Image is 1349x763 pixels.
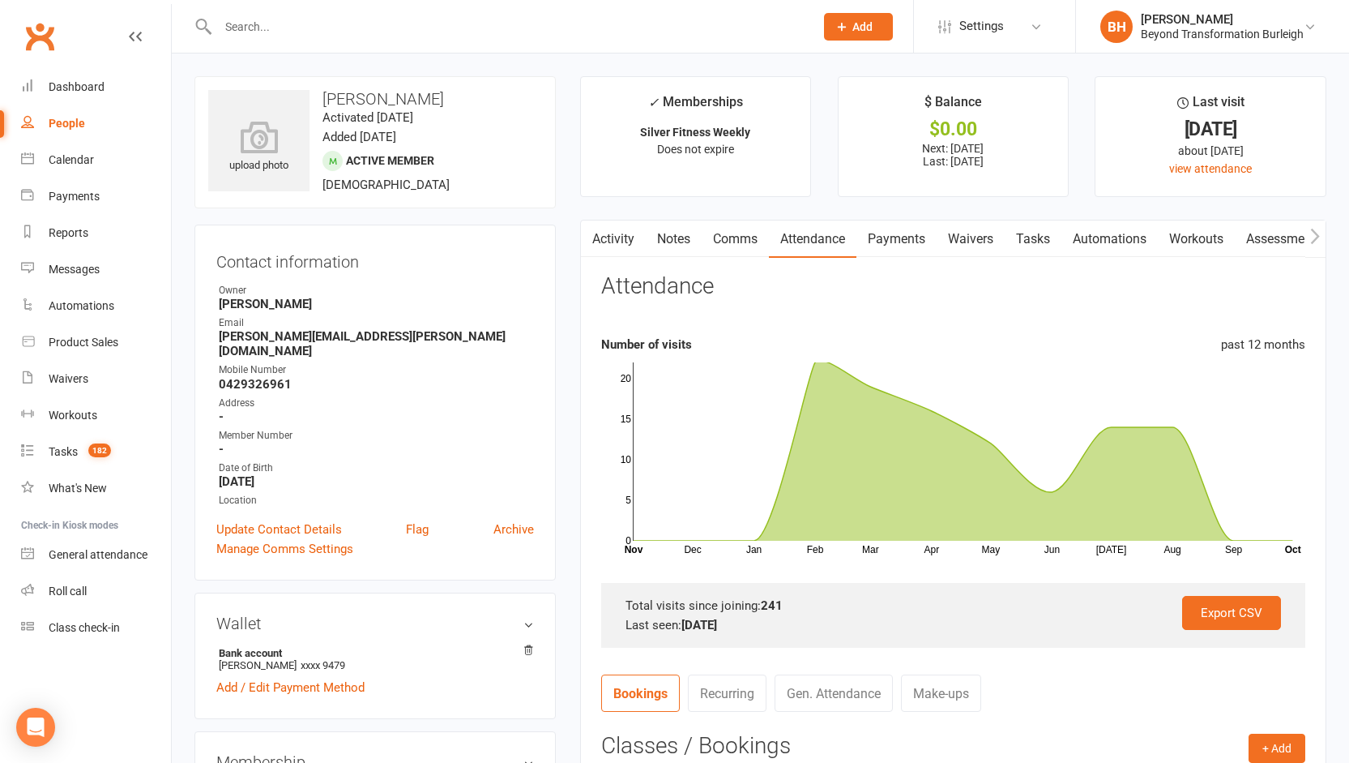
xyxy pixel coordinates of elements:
[21,361,171,397] a: Waivers
[625,615,1281,635] div: Last seen:
[1221,335,1305,354] div: past 12 months
[49,226,88,239] div: Reports
[21,397,171,434] a: Workouts
[219,297,534,311] strong: [PERSON_NAME]
[49,372,88,385] div: Waivers
[581,221,646,258] a: Activity
[216,539,353,559] a: Manage Comms Settings
[625,596,1281,615] div: Total visits since joining:
[1061,221,1158,258] a: Automations
[681,618,717,632] strong: [DATE]
[775,675,893,712] a: Gen. Attendance
[640,126,750,139] strong: Silver Fitness Weekly
[924,92,982,121] div: $ Balance
[216,246,534,271] h3: Contact information
[49,445,78,458] div: Tasks
[1110,121,1311,138] div: [DATE]
[761,598,783,613] strong: 241
[19,16,60,57] a: Clubworx
[21,324,171,361] a: Product Sales
[1169,162,1252,175] a: view attendance
[216,520,342,539] a: Update Contact Details
[219,396,534,411] div: Address
[219,283,534,298] div: Owner
[216,645,534,674] li: [PERSON_NAME]
[21,470,171,507] a: What's New
[49,548,147,561] div: General attendance
[49,621,120,634] div: Class check-in
[49,585,87,598] div: Roll call
[21,215,171,251] a: Reports
[1158,221,1235,258] a: Workouts
[219,409,534,424] strong: -
[322,110,413,125] time: Activated [DATE]
[219,362,534,378] div: Mobile Number
[216,678,365,697] a: Add / Edit Payment Method
[346,154,434,167] span: Active member
[21,434,171,470] a: Tasks 182
[21,610,171,646] a: Class kiosk mode
[219,461,534,476] div: Date of Birth
[49,299,114,312] div: Automations
[219,428,534,444] div: Member Number
[702,221,769,258] a: Comms
[208,90,542,108] h3: [PERSON_NAME]
[301,659,345,671] span: xxxx 9479
[49,482,107,495] div: What's New
[1141,27,1304,41] div: Beyond Transformation Burleigh
[219,315,534,331] div: Email
[601,274,714,299] h3: Attendance
[322,178,450,192] span: [DEMOGRAPHIC_DATA]
[21,69,171,105] a: Dashboard
[1177,92,1244,121] div: Last visit
[1100,11,1133,43] div: BH
[88,444,111,457] span: 182
[21,537,171,573] a: General attendance kiosk mode
[21,288,171,324] a: Automations
[648,92,743,122] div: Memberships
[49,80,105,93] div: Dashboard
[219,442,534,457] strong: -
[49,263,100,276] div: Messages
[959,8,1004,45] span: Settings
[16,708,55,747] div: Open Intercom Messenger
[21,251,171,288] a: Messages
[1005,221,1061,258] a: Tasks
[648,95,659,110] i: ✓
[322,130,396,144] time: Added [DATE]
[49,409,97,422] div: Workouts
[49,153,94,166] div: Calendar
[853,121,1054,138] div: $0.00
[657,143,734,156] span: Does not expire
[601,675,680,712] a: Bookings
[216,615,534,632] h3: Wallet
[49,190,100,203] div: Payments
[1249,734,1305,763] button: + Add
[856,221,937,258] a: Payments
[1110,142,1311,160] div: about [DATE]
[1182,596,1281,630] a: Export CSV
[49,336,118,349] div: Product Sales
[219,474,534,489] strong: [DATE]
[208,121,310,174] div: upload photo
[937,221,1005,258] a: Waivers
[901,675,981,712] a: Make-ups
[219,377,534,392] strong: 0429326961
[219,647,526,659] strong: Bank account
[601,337,692,352] strong: Number of visits
[406,520,429,539] a: Flag
[219,329,534,358] strong: [PERSON_NAME][EMAIL_ADDRESS][PERSON_NAME][DOMAIN_NAME]
[1235,221,1334,258] a: Assessments
[769,221,856,258] a: Attendance
[646,221,702,258] a: Notes
[21,573,171,610] a: Roll call
[601,734,1305,759] h3: Classes / Bookings
[688,675,766,712] a: Recurring
[213,15,803,38] input: Search...
[852,20,873,33] span: Add
[21,178,171,215] a: Payments
[49,117,85,130] div: People
[824,13,893,41] button: Add
[21,142,171,178] a: Calendar
[853,142,1054,168] p: Next: [DATE] Last: [DATE]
